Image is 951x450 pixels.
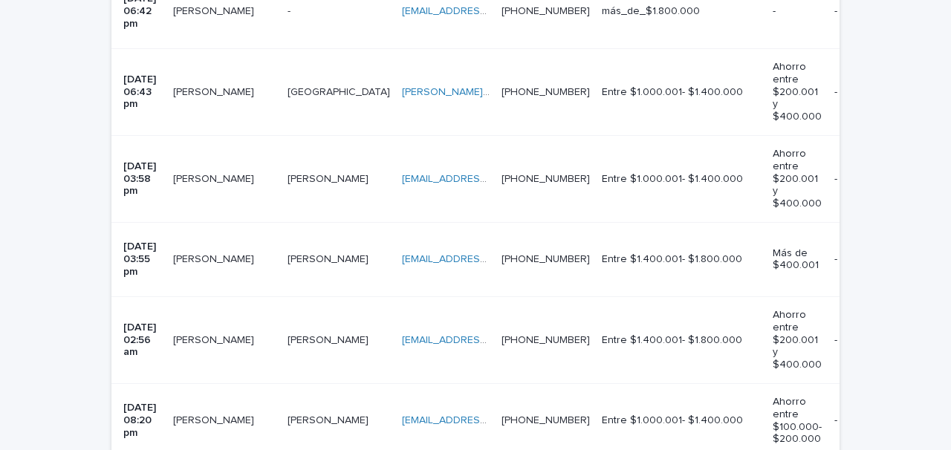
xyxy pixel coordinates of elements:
a: [EMAIL_ADDRESS][DOMAIN_NAME] [402,254,570,264]
a: [EMAIL_ADDRESS][PERSON_NAME][DOMAIN_NAME] [402,174,651,184]
p: Entre $1.400.001- $1.800.000 [602,334,761,347]
p: Fabiola Rocio Cavieres [173,411,257,427]
p: - [834,173,909,186]
a: [PHONE_NUMBER] [502,174,590,184]
p: Ahorro entre $100.000- $200.000 [773,396,822,446]
a: [PHONE_NUMBER] [502,335,590,345]
p: [DATE] 03:55 pm [123,241,161,278]
p: Miguel Cardenas [173,2,257,18]
p: - [834,414,909,427]
p: [PERSON_NAME] [173,250,257,266]
p: [DATE] 02:56 am [123,322,161,359]
p: [PERSON_NAME] [173,331,257,347]
a: [PERSON_NAME][EMAIL_ADDRESS][DOMAIN_NAME] [402,87,651,97]
a: [PHONE_NUMBER] [502,254,590,264]
p: - [288,2,293,18]
a: [PHONE_NUMBER] [502,87,590,97]
p: [GEOGRAPHIC_DATA] [288,83,393,99]
p: [PERSON_NAME] [173,83,257,99]
p: - [834,86,909,99]
p: Ahorro entre $200.001 y $400.000 [773,309,822,371]
a: [EMAIL_ADDRESS][DOMAIN_NAME] [402,335,570,345]
p: Más de $400.001 [773,247,822,273]
p: [PERSON_NAME] [173,170,257,186]
p: - [834,253,909,266]
a: [PHONE_NUMBER] [502,6,590,16]
p: [DATE] 06:43 pm [123,74,161,111]
p: [PERSON_NAME] [288,331,371,347]
p: - [834,5,909,18]
p: Ahorro entre $200.001 y $400.000 [773,61,822,123]
p: [PERSON_NAME] [288,411,371,427]
p: Entre $1.000.001- $1.400.000 [602,173,761,186]
p: [DATE] 08:20 pm [123,402,161,439]
p: - [834,334,909,347]
a: [EMAIL_ADDRESS][DOMAIN_NAME] [402,415,570,425]
p: más_de_$1.800.000 [602,5,761,18]
a: [PHONE_NUMBER] [502,415,590,425]
p: [DATE] 03:58 pm [123,160,161,198]
p: Ahorro entre $200.001 y $400.000 [773,148,822,210]
p: [PERSON_NAME] [288,250,371,266]
p: [PERSON_NAME] [288,170,371,186]
p: - [773,5,822,18]
p: Entre $1.000.001- $1.400.000 [602,86,761,99]
p: Entre $1.000.001- $1.400.000 [602,414,761,427]
p: Entre $1.400.001- $1.800.000 [602,253,761,266]
a: [EMAIL_ADDRESS][DOMAIN_NAME] [402,6,570,16]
